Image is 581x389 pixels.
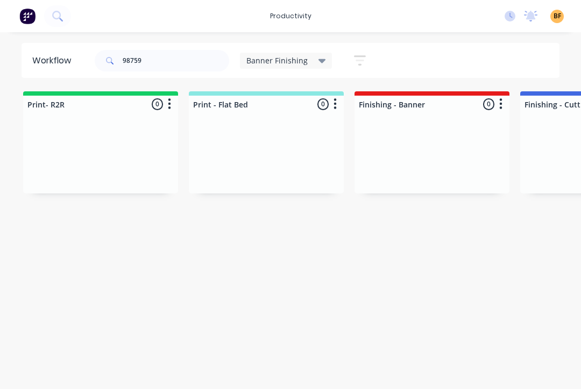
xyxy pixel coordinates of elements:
[554,11,561,21] span: BF
[246,55,308,66] span: Banner Finishing
[19,8,36,24] img: Factory
[265,8,317,24] div: productivity
[32,54,76,67] div: Workflow
[123,50,229,71] input: Search for orders...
